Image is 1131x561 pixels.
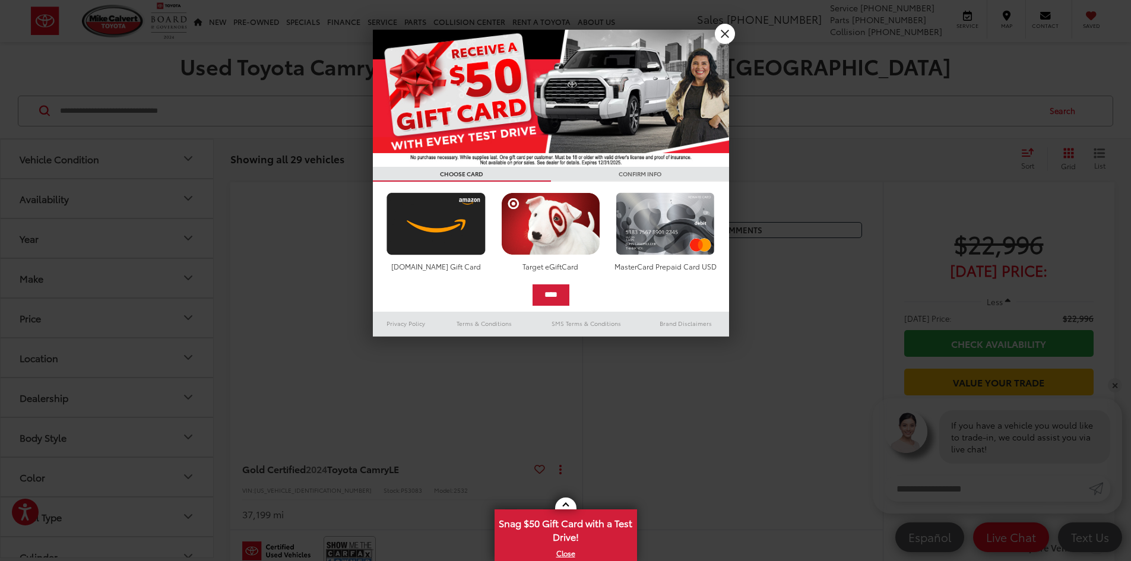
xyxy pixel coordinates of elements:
h3: CHOOSE CARD [373,167,551,182]
h3: CONFIRM INFO [551,167,729,182]
a: Brand Disclaimers [642,316,729,331]
img: 55838_top_625864.jpg [373,30,729,167]
a: Privacy Policy [373,316,439,331]
span: Snag $50 Gift Card with a Test Drive! [496,511,636,547]
div: MasterCard Prepaid Card USD [613,261,718,271]
img: mastercard.png [613,192,718,255]
img: amazoncard.png [384,192,489,255]
div: Target eGiftCard [498,261,603,271]
img: targetcard.png [498,192,603,255]
a: Terms & Conditions [439,316,530,331]
div: [DOMAIN_NAME] Gift Card [384,261,489,271]
a: SMS Terms & Conditions [530,316,642,331]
